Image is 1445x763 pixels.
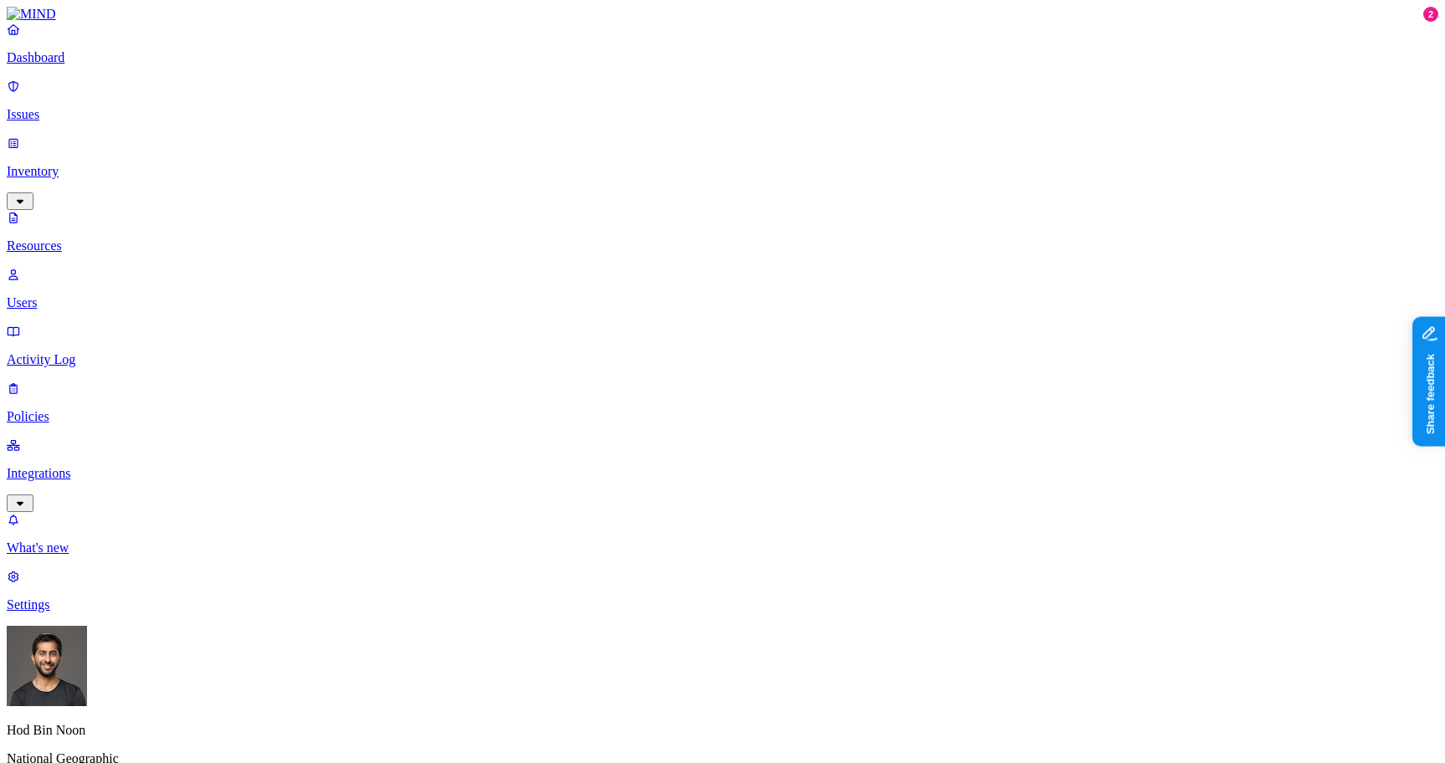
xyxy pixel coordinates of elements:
p: Users [7,295,1438,310]
p: Activity Log [7,352,1438,367]
div: 2 [1423,7,1438,22]
p: Settings [7,597,1438,612]
img: MIND [7,7,56,22]
p: Integrations [7,466,1438,481]
img: Hod Bin Noon [7,626,87,706]
p: What's new [7,540,1438,556]
p: Inventory [7,164,1438,179]
p: Policies [7,409,1438,424]
p: Resources [7,238,1438,253]
p: Dashboard [7,50,1438,65]
p: Issues [7,107,1438,122]
p: Hod Bin Noon [7,723,1438,738]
